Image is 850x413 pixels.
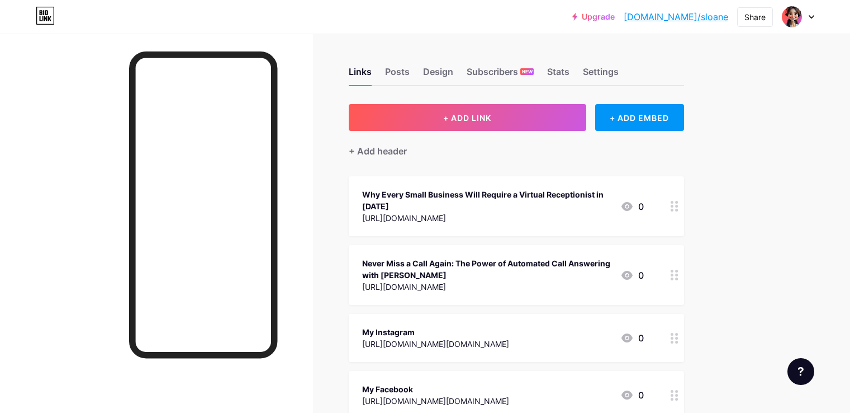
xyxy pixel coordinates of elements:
[781,6,802,27] img: sloane
[547,65,569,85] div: Stats
[443,113,491,123] span: + ADD LINK
[362,281,611,293] div: [URL][DOMAIN_NAME]
[744,11,766,23] div: Share
[624,10,728,24] a: [DOMAIN_NAME]/sloane
[362,383,509,395] div: My Facebook
[620,269,644,282] div: 0
[595,104,684,131] div: + ADD EMBED
[349,144,407,158] div: + Add header
[362,338,509,350] div: [URL][DOMAIN_NAME][DOMAIN_NAME]
[362,189,611,212] div: Why Every Small Business Will Require a Virtual Receptionist in [DATE]
[362,326,509,338] div: My Instagram
[620,331,644,345] div: 0
[349,65,372,85] div: Links
[362,257,611,281] div: Never Miss a Call Again: The Power of Automated Call Answering with [PERSON_NAME]
[620,200,644,213] div: 0
[362,212,611,224] div: [URL][DOMAIN_NAME]
[423,65,453,85] div: Design
[572,12,615,21] a: Upgrade
[620,388,644,402] div: 0
[385,65,410,85] div: Posts
[583,65,619,85] div: Settings
[362,395,509,407] div: [URL][DOMAIN_NAME][DOMAIN_NAME]
[522,68,533,75] span: NEW
[349,104,586,131] button: + ADD LINK
[467,65,534,85] div: Subscribers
